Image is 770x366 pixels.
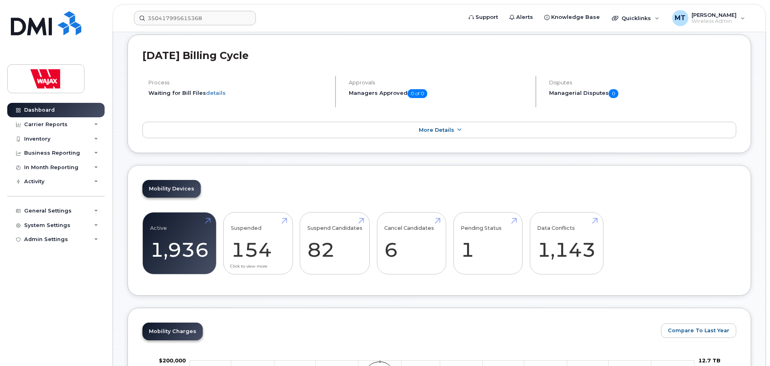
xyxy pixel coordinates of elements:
[461,217,515,270] a: Pending Status 1
[134,11,256,25] input: Find something...
[549,89,736,98] h5: Managerial Disputes
[516,13,533,21] span: Alerts
[142,180,201,198] a: Mobility Devices
[537,217,596,270] a: Data Conflicts 1,143
[661,323,736,338] button: Compare To Last Year
[539,9,605,25] a: Knowledge Base
[622,15,651,21] span: Quicklinks
[159,357,186,363] g: $0
[606,10,665,26] div: Quicklinks
[692,18,737,25] span: Wireless Admin
[698,357,721,363] tspan: 12.7 TB
[667,10,751,26] div: Michael Tran
[551,13,600,21] span: Knowledge Base
[231,217,285,270] a: Suspended 154
[549,80,736,86] h4: Disputes
[419,127,454,133] span: More Details
[476,13,498,21] span: Support
[463,9,504,25] a: Support
[349,89,529,98] h5: Managers Approved
[668,327,729,334] span: Compare To Last Year
[609,89,618,98] span: 0
[142,49,736,61] h2: [DATE] Billing Cycle
[675,13,686,23] span: MT
[692,12,737,18] span: [PERSON_NAME]
[142,323,203,340] a: Mobility Charges
[148,89,328,97] li: Waiting for Bill Files
[384,217,439,270] a: Cancel Candidates 6
[206,90,226,96] a: details
[504,9,539,25] a: Alerts
[148,80,328,86] h4: Process
[150,217,209,270] a: Active 1,936
[349,80,529,86] h4: Approvals
[408,89,427,98] span: 0 of 0
[159,357,186,363] tspan: $200,000
[307,217,362,270] a: Suspend Candidates 82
